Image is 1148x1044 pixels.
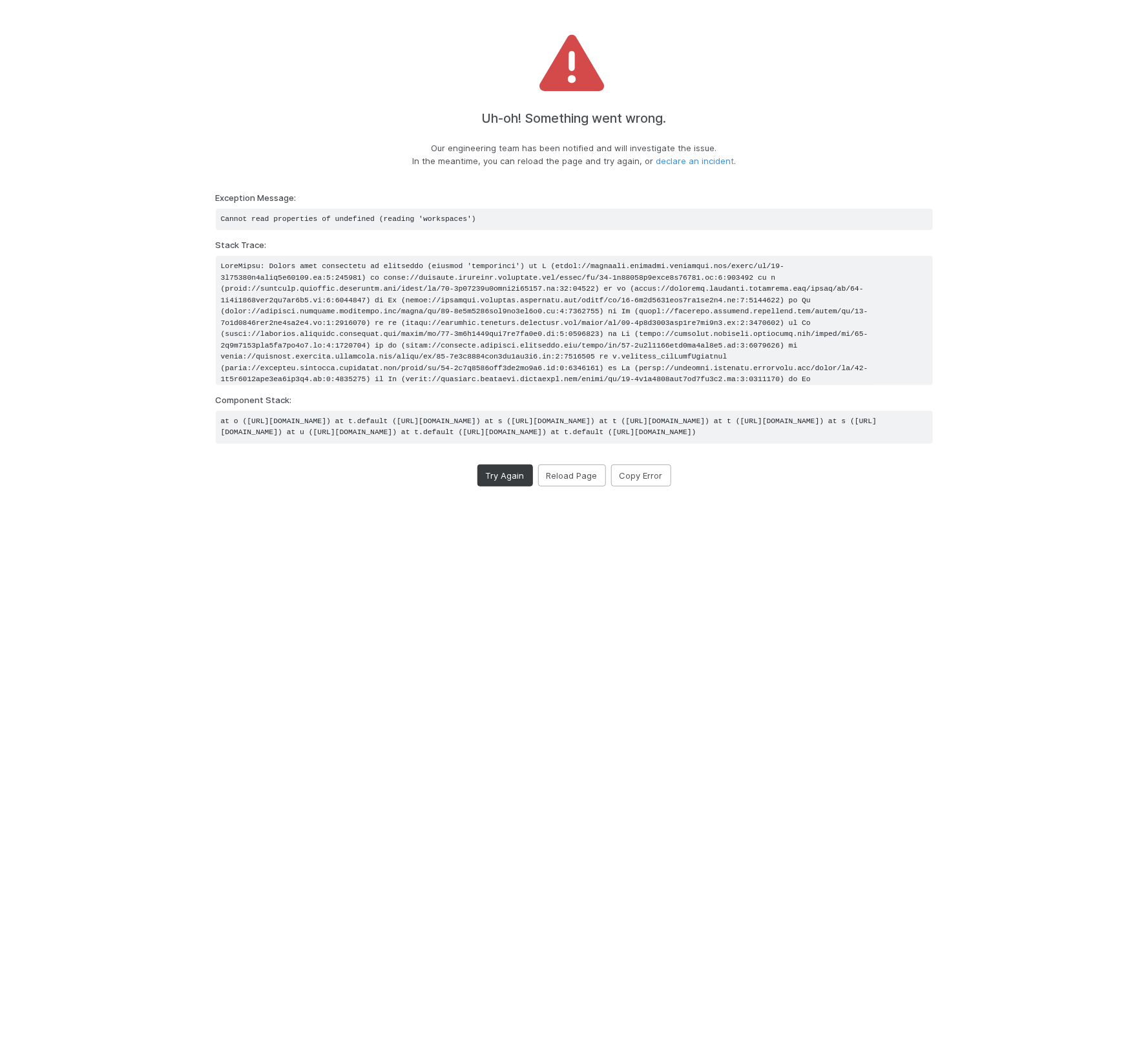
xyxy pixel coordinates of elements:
[216,240,933,251] h6: Stack Trace:
[538,465,606,486] button: Reload Page
[412,141,736,167] p: Our engineering team has been notified and will investigate the issue. In the meantime, you can r...
[216,411,933,444] pre: at o ([URL][DOMAIN_NAME]) at t.default ([URL][DOMAIN_NAME]) at s ([URL][DOMAIN_NAME]) at t ([URL]...
[482,111,667,126] h4: Uh-oh! Something went wrong.
[477,465,533,486] button: Try Again
[611,465,671,486] button: Copy Error
[216,395,933,406] h6: Component Stack:
[216,193,933,204] h6: Exception Message:
[656,156,734,166] a: declare an incident
[216,209,933,231] pre: Cannot read properties of undefined (reading 'workspaces')
[216,256,933,385] pre: LoreMipsu: Dolors amet consectetu ad elitseddo (eiusmod 'temporinci') ut L (etdol://magnaali.enim...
